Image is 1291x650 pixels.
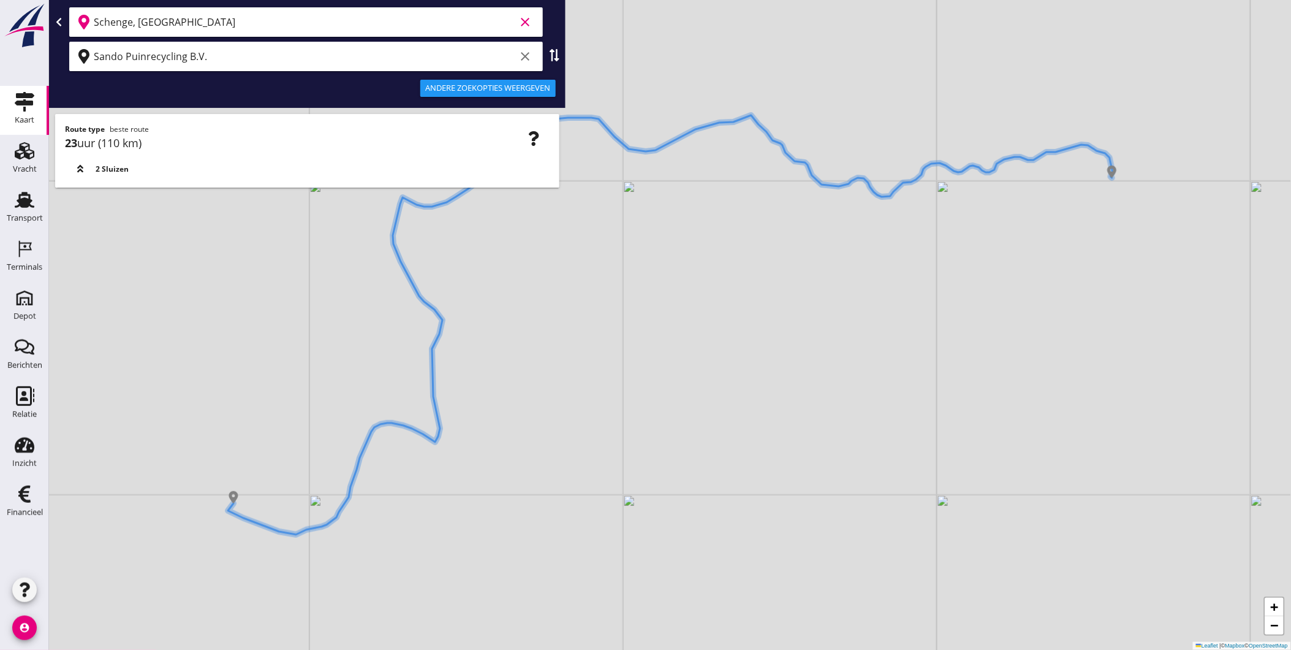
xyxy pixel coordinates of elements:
div: Berichten [7,361,42,369]
span: 2 Sluizen [96,164,129,175]
span: − [1271,617,1279,633]
a: Zoom out [1265,616,1284,635]
a: Mapbox [1225,643,1245,649]
div: Vracht [13,165,37,173]
a: Leaflet [1196,643,1218,649]
strong: 23 [65,136,77,150]
div: Inzicht [12,459,37,467]
img: Marker [1106,166,1118,178]
div: Transport [7,214,43,222]
div: Financieel [7,508,43,516]
span: | [1220,643,1221,649]
div: Depot [13,312,36,320]
div: Kaart [15,116,34,124]
div: Relatie [12,410,37,418]
img: Marker [227,491,240,503]
strong: Route type [65,124,105,134]
button: Andere zoekopties weergeven [420,80,556,97]
div: Terminals [7,263,42,271]
div: Andere zoekopties weergeven [425,82,551,94]
input: Bestemming [94,47,516,66]
div: © © [1193,642,1291,650]
i: clear [518,49,533,64]
a: OpenStreetMap [1249,643,1288,649]
a: Zoom in [1265,598,1284,616]
span: + [1271,599,1279,614]
img: logo-small.a267ee39.svg [2,3,47,48]
input: Vertrekpunt [94,12,516,32]
span: beste route [110,124,149,134]
i: clear [518,15,533,29]
div: uur (110 km) [65,135,550,151]
i: account_circle [12,616,37,640]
